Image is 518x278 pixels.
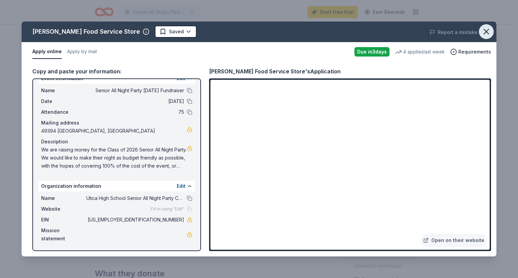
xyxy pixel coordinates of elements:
button: Report a mistake [430,28,478,36]
span: Website [41,205,86,213]
span: Senior All Night Party [DATE] Fundraiser [86,86,184,95]
span: Utica High School Senior All Night Party Committee [86,194,184,202]
span: [US_EMPLOYER_IDENTIFICATION_NUMBER] [86,216,184,224]
div: Due in 3 days [354,47,390,57]
span: Saved [169,28,184,36]
span: [DATE] [86,97,184,105]
div: 4 applies last week [395,48,445,56]
span: Name [41,194,86,202]
div: Organization information [38,181,195,192]
span: We are raising money for the Class of 2026 Senior All Night Party. We would like to make their ni... [41,146,187,170]
div: [PERSON_NAME] Food Service Store [32,26,140,37]
div: Mailing address [41,119,192,127]
span: Requirements [458,48,491,56]
button: Saved [155,26,197,38]
span: Mission statement [41,227,86,243]
button: Apply by mail [67,45,97,59]
span: Attendance [41,108,86,116]
span: Name [41,86,86,95]
button: Edit [177,182,185,190]
div: Description [41,138,192,146]
span: 75 [86,108,184,116]
div: [PERSON_NAME] Food Service Store's Application [209,67,341,76]
span: Date [41,97,86,105]
button: Requirements [450,48,491,56]
a: Open on their website [421,234,487,247]
button: Apply online [32,45,62,59]
span: EIN [41,216,86,224]
span: 49394 [GEOGRAPHIC_DATA], [GEOGRAPHIC_DATA] [41,127,187,135]
span: Fill in using "Edit" [151,206,184,212]
div: Copy and paste your information: [32,67,201,76]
